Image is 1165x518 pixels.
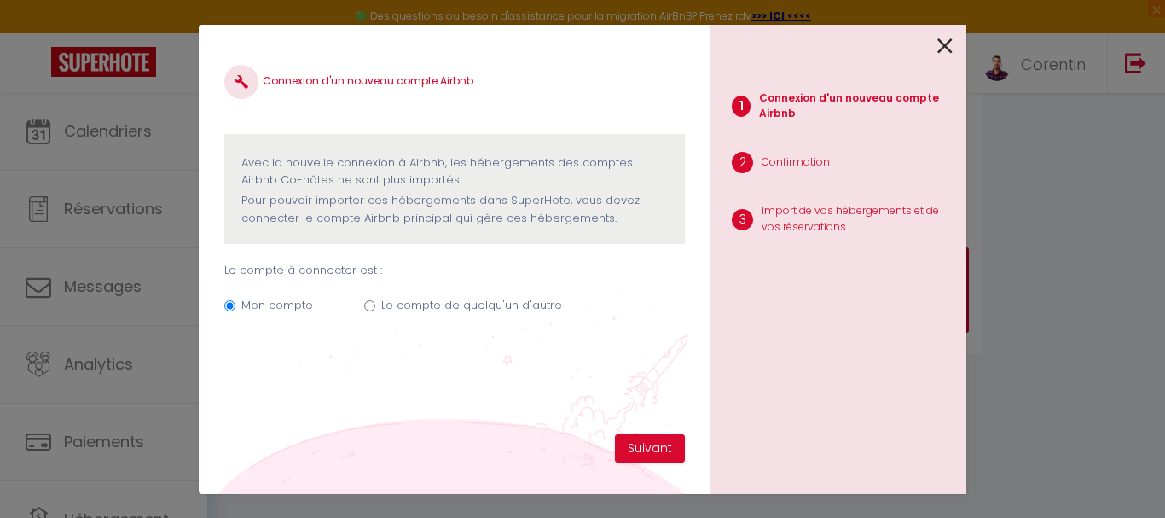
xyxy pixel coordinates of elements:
[759,90,953,123] p: Connexion d'un nouveau compte Airbnb
[615,434,685,463] button: Suivant
[732,152,753,173] span: 2
[241,192,668,227] p: Pour pouvoir importer ces hébergements dans SuperHote, vous devez connecter le compte Airbnb prin...
[241,297,313,314] label: Mon compte
[241,154,668,189] p: Avec la nouvelle connexion à Airbnb, les hébergements des comptes Airbnb Co-hôtes ne sont plus im...
[224,65,685,99] h4: Connexion d'un nouveau compte Airbnb
[732,209,753,230] span: 3
[224,262,685,279] p: Le compte à connecter est :
[762,154,830,171] p: Confirmation
[762,203,953,236] p: Import de vos hébergements et de vos réservations
[732,96,751,117] span: 1
[381,297,562,314] label: Le compte de quelqu'un d'autre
